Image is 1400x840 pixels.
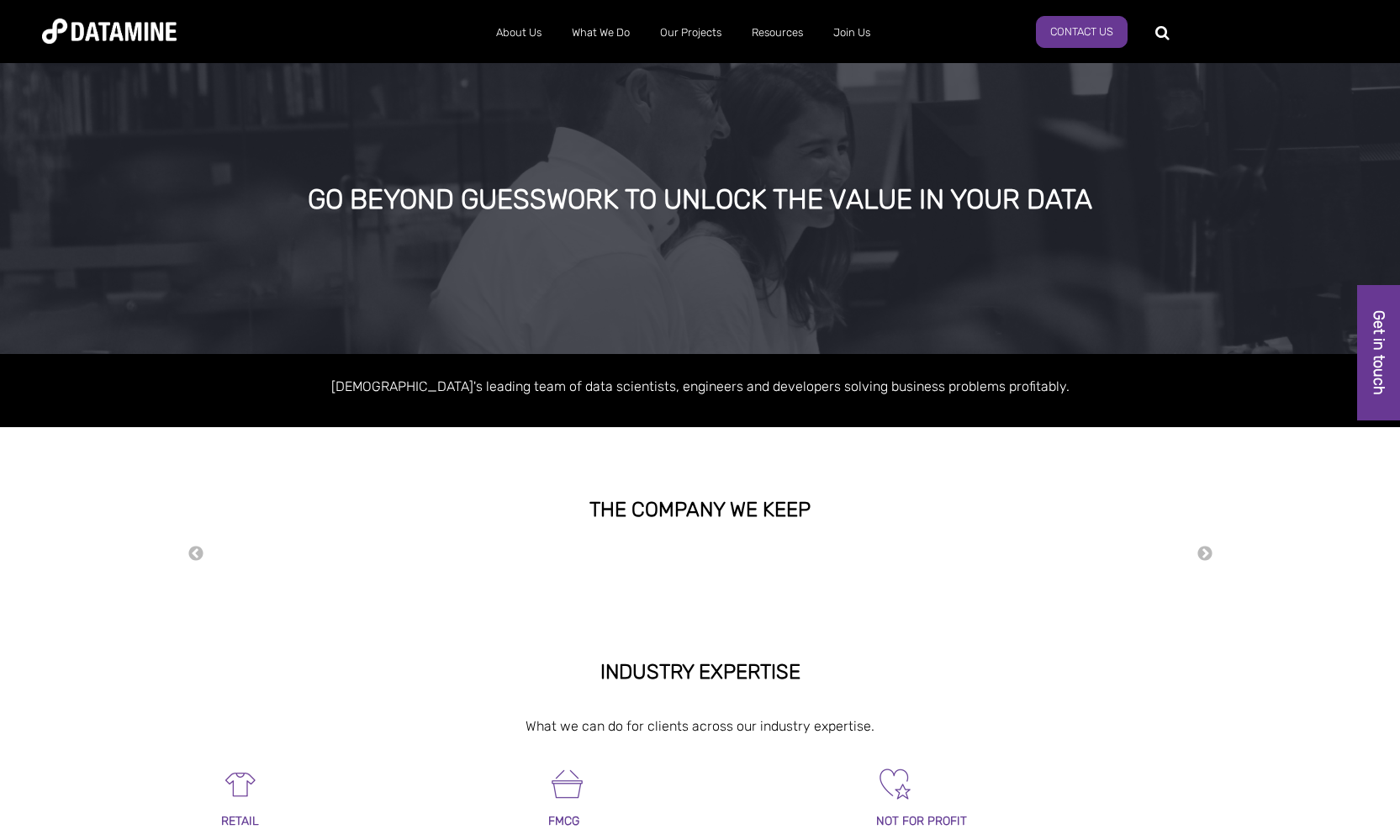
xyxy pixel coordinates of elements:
[1036,16,1128,48] a: Contact Us
[589,498,811,521] strong: THE COMPANY WE KEEP
[161,185,1239,215] div: GO BEYOND GUESSWORK TO UNLOCK THE VALUE IN YOUR DATA
[221,765,259,803] img: Retail-1
[221,814,259,828] span: RETAIL
[737,11,818,55] a: Resources
[481,11,557,55] a: About Us
[42,18,177,44] img: Datamine
[600,660,800,684] strong: INDUSTRY EXPERTISE
[526,718,874,734] span: What we can do for clients across our industry expertise.
[548,765,586,803] img: FMCG
[548,814,579,828] span: FMCG
[645,11,737,55] a: Our Projects
[876,814,967,828] span: NOT FOR PROFIT
[1357,285,1400,420] a: Get in touch
[818,11,885,55] a: Join Us
[876,765,914,803] img: Not For Profit
[221,375,1180,398] p: [DEMOGRAPHIC_DATA]'s leading team of data scientists, engineers and developers solving business p...
[557,11,645,55] a: What We Do
[1197,545,1213,563] button: Next
[188,545,204,563] button: Previous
